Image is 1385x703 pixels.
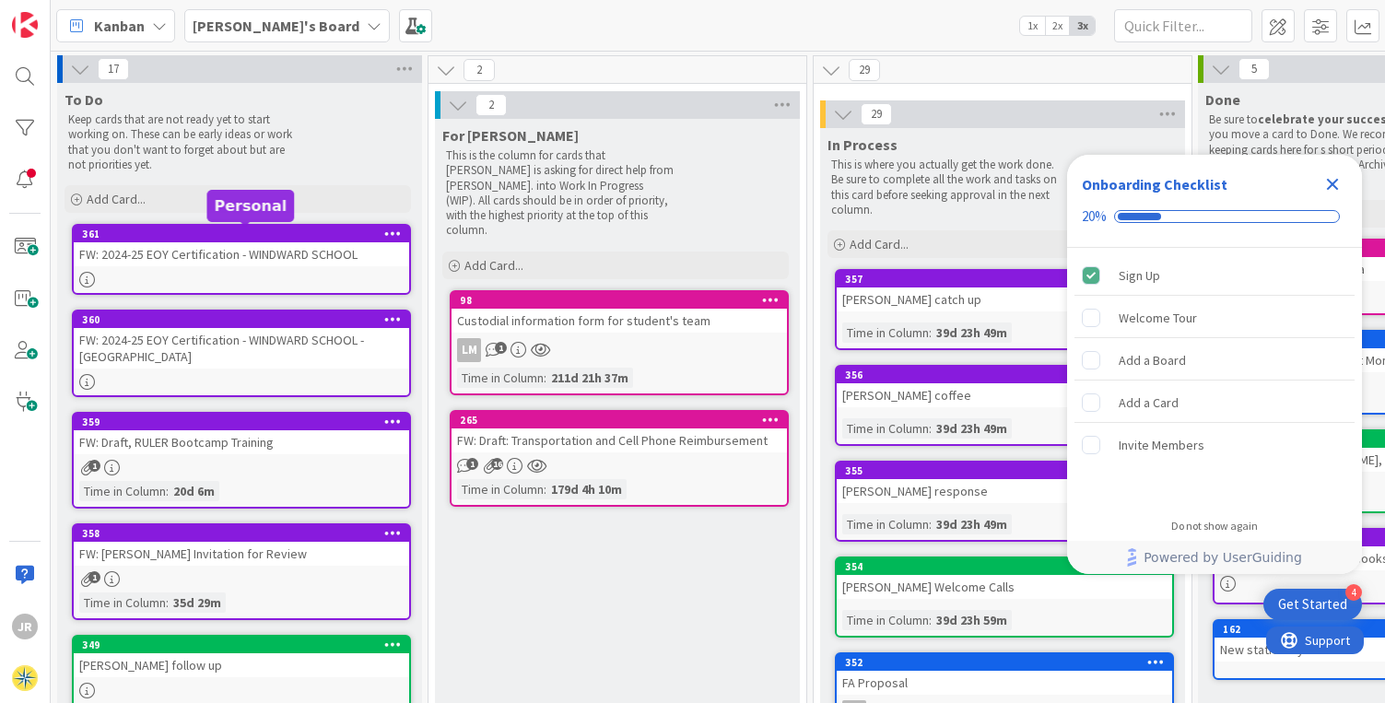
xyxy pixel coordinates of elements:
div: FW: 2024-25 EOY Certification - WINDWARD SCHOOL [74,242,409,266]
div: 4 [1345,584,1362,601]
span: : [166,481,169,501]
div: FW: [PERSON_NAME] Invitation for Review [74,542,409,566]
a: 360FW: 2024-25 EOY Certification - WINDWARD SCHOOL - [GEOGRAPHIC_DATA] [72,310,411,397]
a: 356[PERSON_NAME] coffeeTime in Column:39d 23h 49m [835,365,1174,446]
div: Sign Up [1119,264,1160,287]
a: 357[PERSON_NAME] catch upTime in Column:39d 23h 49m [835,269,1174,350]
div: Sign Up is complete. [1074,255,1355,296]
a: 354[PERSON_NAME] Welcome CallsTime in Column:39d 23h 59m [835,557,1174,638]
div: FW: Draft, RULER Bootcamp Training [74,430,409,454]
div: Time in Column [457,479,544,499]
div: 359 [74,414,409,430]
div: Checklist Container [1067,155,1362,574]
span: : [929,322,932,343]
div: 356 [845,369,1172,381]
div: Add a Board is incomplete. [1074,340,1355,381]
a: 265FW: Draft: Transportation and Cell Phone ReimbursementTime in Column:179d 4h 10m [450,410,789,507]
div: 349 [74,637,409,653]
a: 355[PERSON_NAME] responseTime in Column:39d 23h 49m [835,461,1174,542]
div: Invite Members [1119,434,1204,456]
div: Custodial information form for student's team [452,309,787,333]
span: 16 [491,458,503,470]
span: : [166,592,169,613]
div: 360FW: 2024-25 EOY Certification - WINDWARD SCHOOL - [GEOGRAPHIC_DATA] [74,311,409,369]
div: Time in Column [457,368,544,388]
div: Open Get Started checklist, remaining modules: 4 [1263,589,1362,620]
span: Add Card... [464,257,523,274]
div: FW: Draft: Transportation and Cell Phone Reimbursement [452,428,787,452]
div: 179d 4h 10m [546,479,627,499]
div: 359 [82,416,409,428]
div: 354[PERSON_NAME] Welcome Calls [837,558,1172,599]
div: 357[PERSON_NAME] catch up [837,271,1172,311]
div: 352FA Proposal [837,654,1172,695]
div: Welcome Tour [1119,307,1197,329]
div: 265FW: Draft: Transportation and Cell Phone Reimbursement [452,412,787,452]
div: FA Proposal [837,671,1172,695]
div: 356 [837,367,1172,383]
span: 1 [466,458,478,470]
div: 354 [845,560,1172,573]
span: 29 [849,59,880,81]
h5: Personal [215,197,288,215]
a: 358FW: [PERSON_NAME] Invitation for ReviewTime in Column:35d 29m [72,523,411,620]
div: 39d 23h 49m [932,418,1012,439]
div: Add a Board [1119,349,1186,371]
div: 20d 6m [169,481,219,501]
span: 1 [495,342,507,354]
span: : [929,514,932,534]
div: Time in Column [842,322,929,343]
span: 1 [88,571,100,583]
div: Time in Column [842,418,929,439]
span: For Lisa [442,126,579,145]
div: 356[PERSON_NAME] coffee [837,367,1172,407]
div: 20% [1082,208,1107,225]
div: 354 [837,558,1172,575]
div: JR [12,614,38,639]
span: 1x [1020,17,1045,35]
span: 3x [1070,17,1095,35]
div: 265 [460,414,787,427]
div: Invite Members is incomplete. [1074,425,1355,465]
span: : [544,368,546,388]
div: 211d 21h 37m [546,368,633,388]
div: 355 [845,464,1172,477]
span: In Process [827,135,898,154]
b: [PERSON_NAME]'s Board [193,17,359,35]
span: 17 [98,58,129,80]
div: 358FW: [PERSON_NAME] Invitation for Review [74,525,409,566]
div: Checklist items [1067,248,1362,507]
div: 98Custodial information form for student's team [452,292,787,333]
div: Welcome Tour is incomplete. [1074,298,1355,338]
div: 361FW: 2024-25 EOY Certification - WINDWARD SCHOOL [74,226,409,266]
div: [PERSON_NAME] Welcome Calls [837,575,1172,599]
img: Visit kanbanzone.com [12,12,38,38]
div: 355[PERSON_NAME] response [837,463,1172,503]
span: Add Card... [87,191,146,207]
span: : [929,418,932,439]
div: LM [452,338,787,362]
div: 358 [74,525,409,542]
span: 2 [475,94,507,116]
div: 98 [452,292,787,309]
img: avatar [12,665,38,691]
a: 98Custodial information form for student's teamLMTime in Column:211d 21h 37m [450,290,789,395]
div: LM [457,338,481,362]
span: Done [1205,90,1240,109]
div: 358 [82,527,409,540]
span: : [929,610,932,630]
span: 29 [861,103,892,125]
div: 349 [82,639,409,651]
span: 2x [1045,17,1070,35]
div: Onboarding Checklist [1082,173,1227,195]
p: This is where you actually get the work done. Be sure to complete all the work and tasks on this ... [831,158,1060,217]
div: 357 [845,273,1172,286]
div: Time in Column [79,481,166,501]
a: Powered by UserGuiding [1076,541,1353,574]
div: [PERSON_NAME] coffee [837,383,1172,407]
div: Time in Column [842,514,929,534]
div: 39d 23h 49m [932,322,1012,343]
div: 98 [460,294,787,307]
div: Add a Card is incomplete. [1074,382,1355,423]
div: 39d 23h 49m [932,514,1012,534]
